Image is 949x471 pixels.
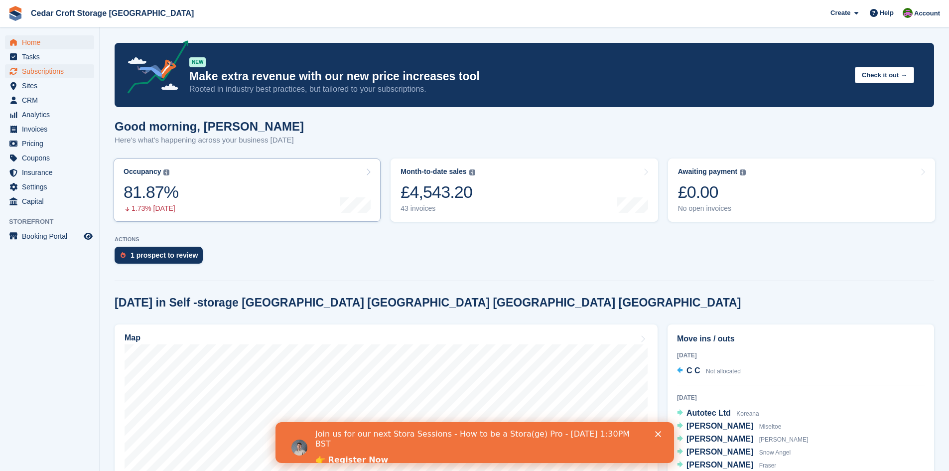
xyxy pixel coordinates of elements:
img: stora-icon-8386f47178a22dfd0bd8f6a31ec36ba5ce8667c1dd55bd0f319d3a0aa187defe.svg [8,6,23,21]
span: Booking Portal [22,229,82,243]
h2: Move ins / outs [677,333,925,345]
a: C C Not allocated [677,365,741,378]
a: Autotec Ltd Koreana [677,407,759,420]
h2: [DATE] in Self -storage [GEOGRAPHIC_DATA] [GEOGRAPHIC_DATA] [GEOGRAPHIC_DATA] [GEOGRAPHIC_DATA] [115,296,741,310]
div: [DATE] [677,393,925,402]
a: menu [5,50,94,64]
a: 1 prospect to review [115,247,208,269]
a: menu [5,137,94,151]
span: CRM [22,93,82,107]
span: [PERSON_NAME] [686,422,753,430]
div: Occupancy [124,167,161,176]
span: Settings [22,180,82,194]
a: [PERSON_NAME] Miseltoe [677,420,781,433]
span: Invoices [22,122,82,136]
div: 1 prospect to review [131,251,198,259]
div: 43 invoices [401,204,475,213]
img: icon-info-grey-7440780725fd019a000dd9b08b2336e03edf1995a4989e88bcd33f0948082b44.svg [469,169,475,175]
span: Help [880,8,894,18]
img: prospect-51fa495bee0391a8d652442698ab0144808aea92771e9ea1ae160a38d050c398.svg [121,252,126,258]
div: NEW [189,57,206,67]
div: 81.87% [124,182,178,202]
a: menu [5,229,94,243]
a: menu [5,194,94,208]
a: menu [5,93,94,107]
span: [PERSON_NAME] [686,461,753,469]
a: menu [5,165,94,179]
span: Tasks [22,50,82,64]
span: Account [914,8,940,18]
div: Close [380,9,390,15]
a: Month-to-date sales £4,543.20 43 invoices [391,158,658,222]
a: 👉 Register Now [40,33,113,44]
img: icon-info-grey-7440780725fd019a000dd9b08b2336e03edf1995a4989e88bcd33f0948082b44.svg [740,169,746,175]
p: ACTIONS [115,236,934,243]
h1: Good morning, [PERSON_NAME] [115,120,304,133]
span: Not allocated [706,368,741,375]
div: [DATE] [677,351,925,360]
span: Pricing [22,137,82,151]
p: Make extra revenue with our new price increases tool [189,69,847,84]
a: menu [5,79,94,93]
span: Storefront [9,217,99,227]
span: Koreana [736,410,759,417]
span: C C [686,366,700,375]
span: Home [22,35,82,49]
span: Fraser [759,462,777,469]
button: Check it out → [855,67,914,83]
span: [PERSON_NAME] [686,435,753,443]
span: [PERSON_NAME] [759,436,809,443]
span: Analytics [22,108,82,122]
a: [PERSON_NAME] Snow Angel [677,446,791,459]
div: No open invoices [678,204,746,213]
div: £4,543.20 [401,182,475,202]
span: Miseltoe [759,423,782,430]
div: 1.73% [DATE] [124,204,178,213]
p: Here's what's happening across your business [DATE] [115,135,304,146]
a: Cedar Croft Storage [GEOGRAPHIC_DATA] [27,5,198,21]
span: [PERSON_NAME] [686,448,753,456]
div: £0.00 [678,182,746,202]
h2: Map [125,333,140,342]
img: price-adjustments-announcement-icon-8257ccfd72463d97f412b2fc003d46551f7dbcb40ab6d574587a9cd5c0d94... [119,40,189,97]
span: Subscriptions [22,64,82,78]
a: menu [5,180,94,194]
a: [PERSON_NAME] [PERSON_NAME] [677,433,808,446]
span: Insurance [22,165,82,179]
img: icon-info-grey-7440780725fd019a000dd9b08b2336e03edf1995a4989e88bcd33f0948082b44.svg [163,169,169,175]
iframe: Intercom live chat banner [275,422,674,463]
a: Awaiting payment £0.00 No open invoices [668,158,935,222]
a: menu [5,64,94,78]
a: Occupancy 81.87% 1.73% [DATE] [114,158,381,222]
a: menu [5,108,94,122]
a: Preview store [82,230,94,242]
span: Sites [22,79,82,93]
a: menu [5,35,94,49]
a: menu [5,122,94,136]
div: Awaiting payment [678,167,738,176]
a: menu [5,151,94,165]
div: Month-to-date sales [401,167,466,176]
span: Coupons [22,151,82,165]
p: Rooted in industry best practices, but tailored to your subscriptions. [189,84,847,95]
span: Capital [22,194,82,208]
span: Create [830,8,850,18]
span: Snow Angel [759,449,791,456]
span: Autotec Ltd [686,409,731,417]
img: Mark Orchard [903,8,913,18]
